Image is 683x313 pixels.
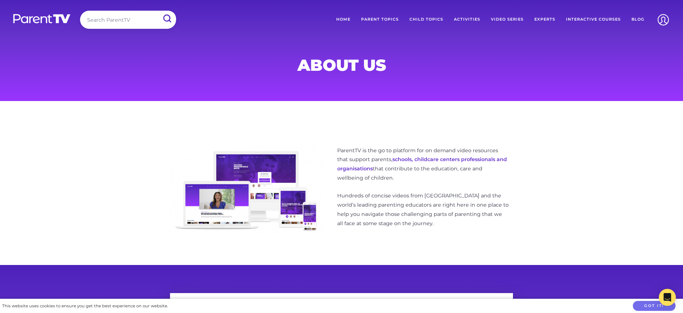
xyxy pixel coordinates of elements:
input: Submit [158,11,176,27]
img: devices-700x400.png [170,146,324,234]
h1: About Us [170,58,513,72]
a: Blog [626,11,650,28]
img: parenttv-logo-white.4c85aaf.svg [12,14,71,24]
img: Account [654,11,672,29]
a: Child Topics [404,11,449,28]
a: Home [331,11,356,28]
p: ParentTV is the go to platform for on demand video resources that support parents, that contribut... [337,146,509,183]
p: Hundreds of concise videos from [GEOGRAPHIC_DATA] and the world’s leading parenting educators are... [337,191,509,228]
input: Search ParentTV [80,11,176,29]
a: Experts [529,11,561,28]
a: Interactive Courses [561,11,626,28]
div: Open Intercom Messenger [659,289,676,306]
a: Video Series [486,11,529,28]
button: Got it! [633,301,676,311]
a: schools, childcare centers professionals and organisations [337,156,507,172]
a: Activities [449,11,486,28]
div: This website uses cookies to ensure you get the best experience on our website. [2,302,168,310]
a: Parent Topics [356,11,404,28]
